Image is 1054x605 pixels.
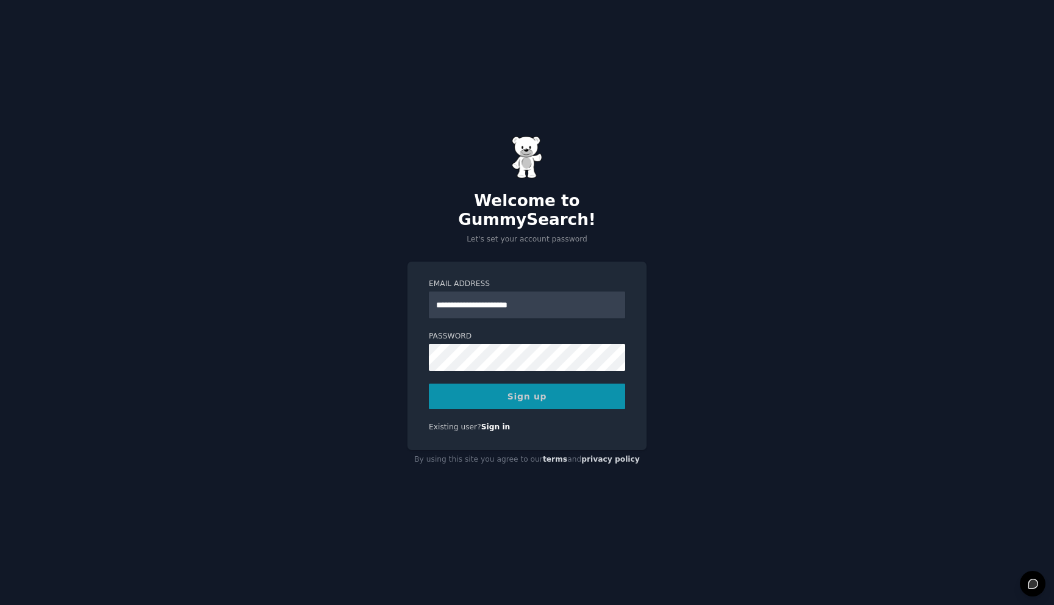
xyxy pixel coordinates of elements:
span: Existing user? [429,423,481,431]
a: privacy policy [581,455,640,464]
label: Password [429,331,625,342]
h2: Welcome to GummySearch! [407,192,647,230]
div: By using this site you agree to our and [407,450,647,470]
a: terms [543,455,567,464]
p: Let's set your account password [407,234,647,245]
label: Email Address [429,279,625,290]
a: Sign in [481,423,511,431]
img: Gummy Bear [512,136,542,179]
